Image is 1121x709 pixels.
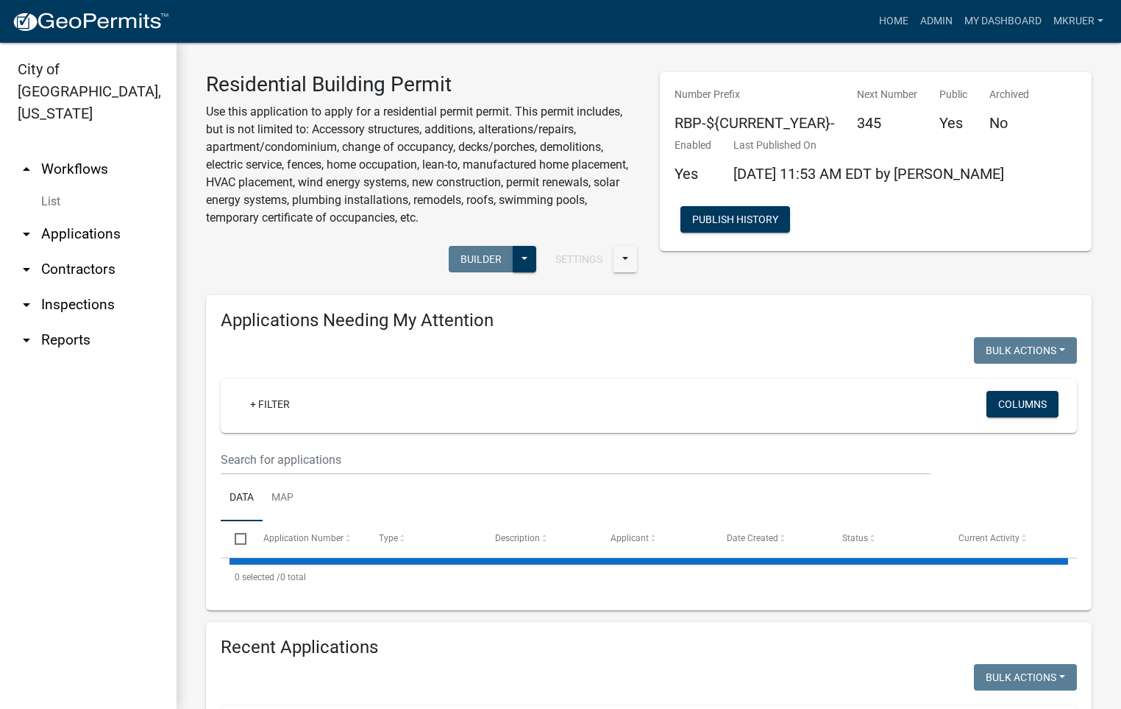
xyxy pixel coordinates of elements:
[986,391,1058,417] button: Columns
[263,475,302,522] a: Map
[828,521,944,557] datatable-header-cell: Status
[712,521,828,557] datatable-header-cell: Date Created
[1047,7,1109,35] a: mkruer
[675,114,835,132] h5: RBP-${CURRENT_YEAR}-
[914,7,958,35] a: Admin
[873,7,914,35] a: Home
[989,87,1029,102] p: Archived
[989,114,1029,132] h5: No
[221,521,249,557] datatable-header-cell: Select
[365,521,481,557] datatable-header-cell: Type
[680,215,790,227] wm-modal-confirm: Workflow Publish History
[842,533,868,543] span: Status
[675,165,711,183] h5: Yes
[18,331,35,349] i: arrow_drop_down
[675,138,711,153] p: Enabled
[675,87,835,102] p: Number Prefix
[221,559,1077,596] div: 0 total
[18,161,35,178] i: arrow_drop_up
[221,475,263,522] a: Data
[206,103,638,227] p: Use this application to apply for a residential permit permit. This permit includes, but is not l...
[18,296,35,314] i: arrow_drop_down
[597,521,713,557] datatable-header-cell: Applicant
[680,206,790,233] button: Publish History
[18,261,35,278] i: arrow_drop_down
[939,114,967,132] h5: Yes
[974,664,1077,691] button: Bulk Actions
[379,533,398,543] span: Type
[733,138,1004,153] p: Last Published On
[238,391,302,417] a: + Filter
[221,445,930,475] input: Search for applications
[235,572,280,582] span: 0 selected /
[974,337,1077,364] button: Bulk Actions
[857,114,917,132] h5: 345
[944,521,1060,557] datatable-header-cell: Current Activity
[18,225,35,243] i: arrow_drop_down
[857,87,917,102] p: Next Number
[727,533,778,543] span: Date Created
[249,521,365,557] datatable-header-cell: Application Number
[206,72,638,97] h3: Residential Building Permit
[733,165,1004,183] span: [DATE] 11:53 AM EDT by [PERSON_NAME]
[939,87,967,102] p: Public
[480,521,597,557] datatable-header-cell: Description
[449,246,513,272] button: Builder
[221,637,1077,658] h4: Recent Applications
[958,533,1019,543] span: Current Activity
[495,533,540,543] span: Description
[221,310,1077,331] h4: Applications Needing My Attention
[611,533,649,543] span: Applicant
[544,246,614,272] button: Settings
[958,7,1047,35] a: My Dashboard
[263,533,344,543] span: Application Number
